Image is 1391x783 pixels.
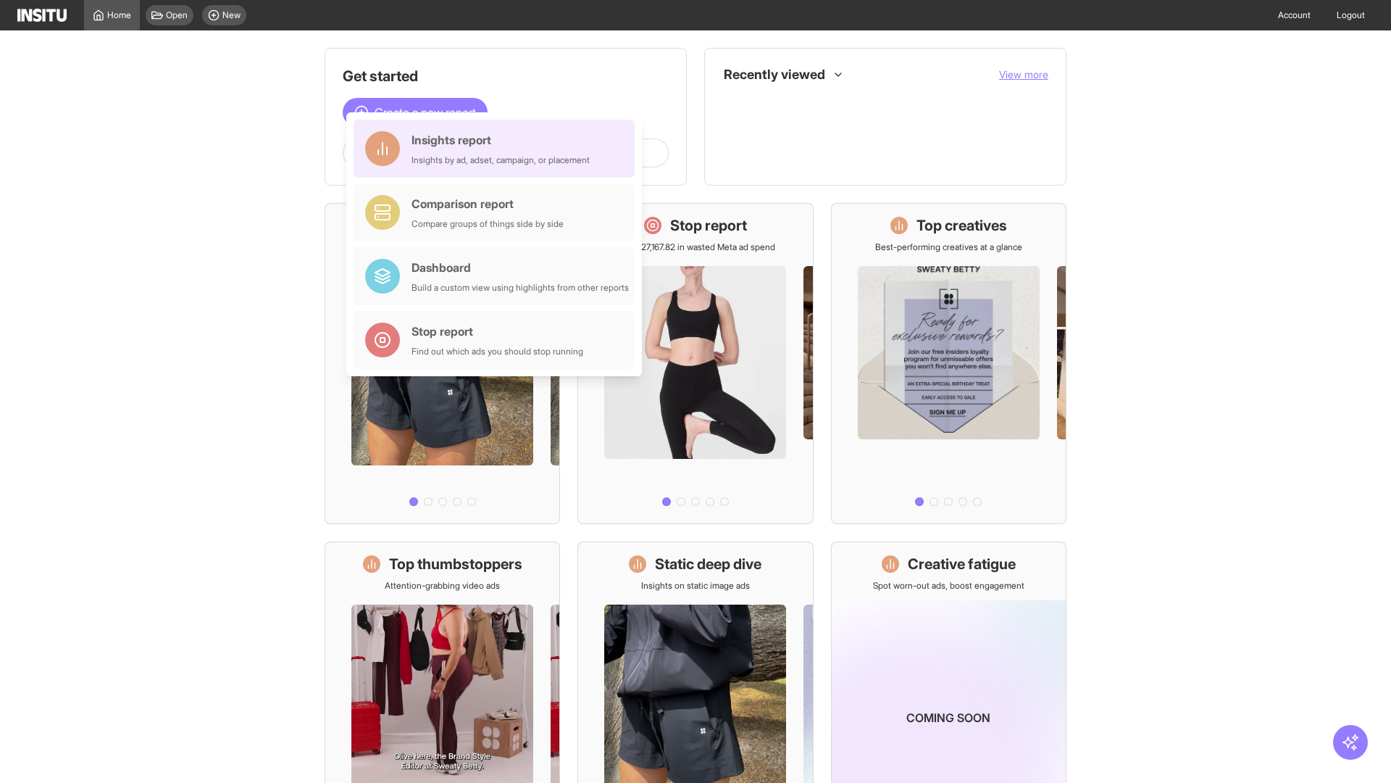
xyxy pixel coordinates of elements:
[999,68,1048,80] span: View more
[670,215,747,236] h1: Stop report
[375,104,476,121] span: Create a new report
[875,241,1022,253] p: Best-performing creatives at a glance
[412,195,564,212] div: Comparison report
[412,346,583,357] div: Find out which ads you should stop running
[999,67,1048,82] button: View more
[641,580,750,592] p: Insights on static image ads
[17,9,67,22] img: Logo
[916,215,1007,236] h1: Top creatives
[325,203,560,524] a: What's live nowSee all active ads instantly
[412,282,629,294] div: Build a custom view using highlights from other reports
[412,323,583,340] div: Stop report
[831,203,1066,524] a: Top creativesBest-performing creatives at a glance
[343,66,669,86] h1: Get started
[615,241,775,253] p: Save £27,167.82 in wasted Meta ad spend
[222,9,241,21] span: New
[343,98,488,127] button: Create a new report
[107,9,131,21] span: Home
[655,554,761,574] h1: Static deep dive
[166,9,188,21] span: Open
[577,203,813,524] a: Stop reportSave £27,167.82 in wasted Meta ad spend
[412,154,590,166] div: Insights by ad, adset, campaign, or placement
[412,259,629,276] div: Dashboard
[389,554,522,574] h1: Top thumbstoppers
[412,131,590,149] div: Insights report
[385,580,500,592] p: Attention-grabbing video ads
[412,218,564,230] div: Compare groups of things side by side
